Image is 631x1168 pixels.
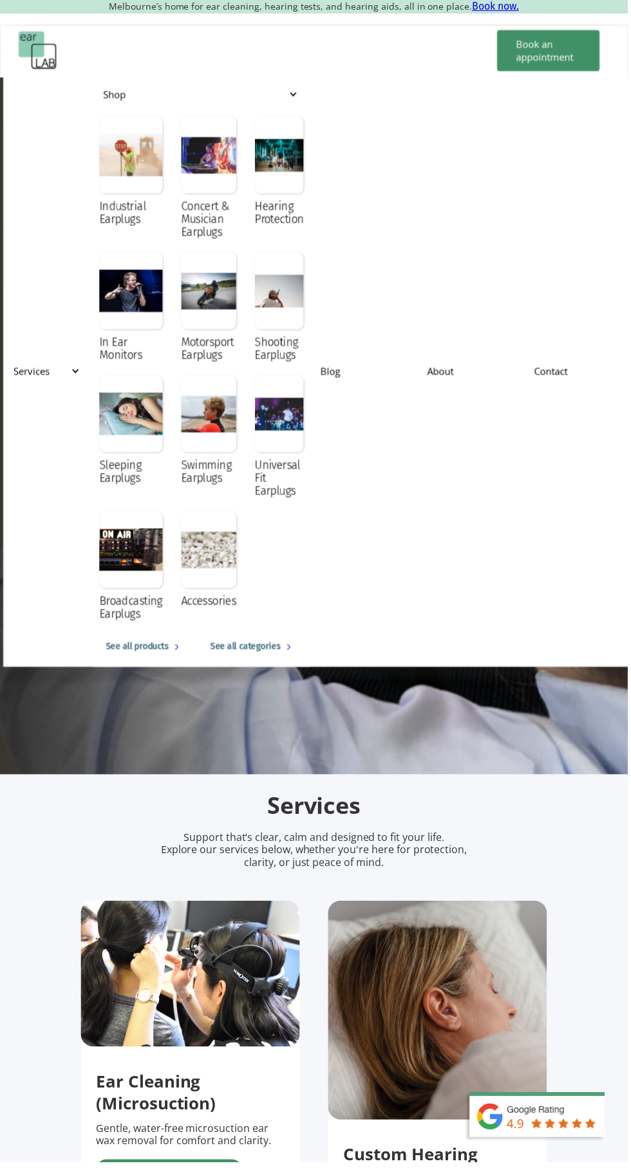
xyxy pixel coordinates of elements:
div: Shooting Earplugs [256,337,306,363]
a: Sleeping Earplugs [93,374,170,493]
h2: Services [81,795,550,825]
a: Concert & Musician Earplugs [176,114,244,245]
div: Hearing Protection [256,201,306,227]
a: home [19,32,57,70]
div: Shop [104,88,296,101]
div: Broadcasting Earplugs [100,598,164,623]
div: Industrial Earplugs [100,201,164,227]
a: Universal Fit Earplugs [250,374,312,505]
nav: Shop [93,114,312,670]
div: Shop [93,75,312,114]
a: Broadcasting Earplugs [93,511,170,629]
a: Accessories [176,511,244,616]
div: Universal Fit Earplugs [256,461,306,500]
div: See all products [106,642,169,657]
a: Blog [312,354,419,391]
a: About [419,354,527,391]
div: Accessories [182,598,238,610]
a: See all products [93,629,198,670]
p: Support that’s clear, calm and designed to fit your life. Explore our services below, whether you... [145,836,486,873]
a: In Ear Monitors [93,250,170,369]
div: In Ear Monitors [100,337,164,363]
div: Services [3,353,93,392]
div: Motorsport Earplugs [182,337,238,363]
a: Shooting Earplugs [250,250,312,369]
div: Concert & Musician Earplugs [182,201,238,240]
div: Sleeping Earplugs [100,461,164,487]
div: Services [14,366,78,379]
a: Hearing Protection [250,114,312,232]
div: Swimming Earplugs [182,461,238,487]
a: See all categories [198,629,310,670]
a: Book an appointment [500,30,603,71]
div: See all categories [211,642,281,657]
a: Motorsport Earplugs [176,250,244,369]
a: Industrial Earplugs [93,114,170,232]
a: Swimming Earplugs [176,374,244,493]
p: Gentle, water-free microsuction ear wax removal for comfort and clarity. [97,1128,286,1153]
strong: Ear Cleaning (Microsuction) [97,1075,217,1120]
